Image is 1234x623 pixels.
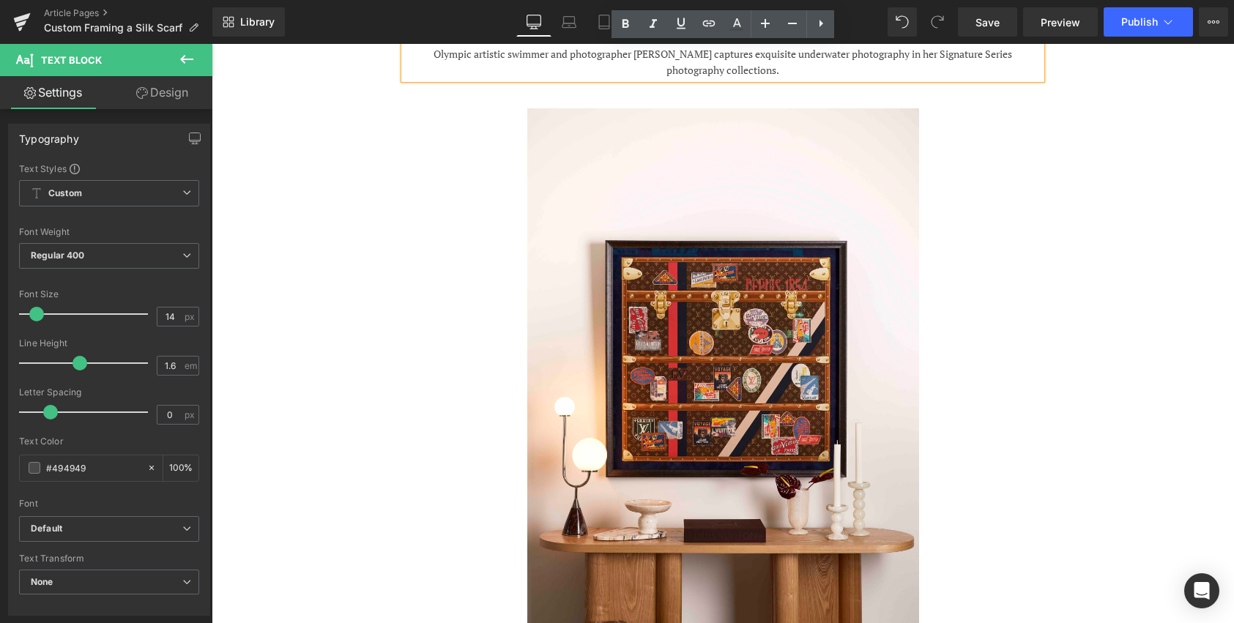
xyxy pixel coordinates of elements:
[185,312,197,321] span: px
[163,455,198,481] div: %
[1199,7,1228,37] button: More
[41,54,102,66] span: Text Block
[516,7,551,37] a: Desktop
[19,289,199,299] div: Font Size
[44,7,212,19] a: Article Pages
[1041,15,1080,30] span: Preview
[31,523,62,535] i: Default
[1023,7,1098,37] a: Preview
[19,227,199,237] div: Font Weight
[31,250,85,261] b: Regular 400
[212,7,285,37] a: New Library
[19,387,199,398] div: Letter Spacing
[185,410,197,419] span: px
[19,163,199,174] div: Text Styles
[888,7,917,37] button: Undo
[31,576,53,587] b: None
[19,124,79,145] div: Typography
[44,22,182,34] span: Custom Framing a Silk Scarf
[19,436,199,447] div: Text Color
[46,460,140,476] input: Color
[48,187,82,200] b: Custom
[923,7,952,37] button: Redo
[975,15,1000,30] span: Save
[551,7,587,37] a: Laptop
[1121,16,1158,28] span: Publish
[587,7,622,37] a: Tablet
[109,76,215,109] a: Design
[185,361,197,370] span: em
[240,15,275,29] span: Library
[1104,7,1193,37] button: Publish
[1184,573,1219,608] div: Open Intercom Messenger
[622,7,657,37] a: Mobile
[19,553,199,564] div: Text Transform
[19,338,199,348] div: Line Height
[193,2,830,35] p: Olympic artistic swimmer and photographer [PERSON_NAME] captures exquisite underwater photography...
[19,499,199,509] div: Font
